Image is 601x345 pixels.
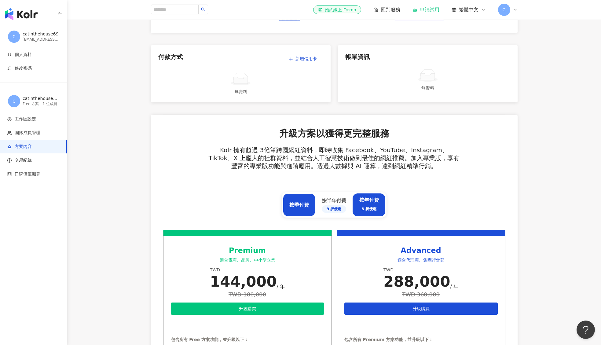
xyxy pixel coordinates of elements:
[344,317,498,329] button: 申請試用
[577,321,595,339] iframe: Help Scout Beacon - Open
[344,337,498,343] div: 包含所有 Premium 方案功能，並升級以下：
[450,283,458,290] div: / 年
[201,7,205,12] span: search
[23,101,59,107] div: Free 方案 - 1 位成員
[318,7,356,13] div: 預約線上 Demo
[383,291,458,298] div: TWD 360,000
[15,52,32,58] span: 個人資料
[345,85,510,91] div: 無資料
[459,6,478,13] span: 繁體中文
[158,88,323,95] div: 無資料
[359,197,379,213] div: 按年付費
[398,258,445,262] span: 適合代理商、集團行銷部
[381,6,400,13] span: 回到服務
[383,267,458,273] div: TWD
[383,273,450,290] div: 288,000
[279,127,389,140] p: 升級方案以獲得更完整服務
[239,306,256,311] span: 升級購買
[7,172,12,176] span: calculator
[171,246,324,256] div: Premium
[15,65,32,72] span: 修改密碼
[344,303,498,315] button: 升級購買
[15,116,36,122] span: 工作區設定
[15,171,40,177] span: 口碑價值測算
[23,37,59,42] div: [EMAIL_ADDRESS][DOMAIN_NAME]
[210,273,277,290] div: 144,000
[412,306,430,311] span: 升級購買
[345,53,370,61] div: 帳單資訊
[210,267,285,273] div: TWD
[15,144,32,150] span: 方案內容
[23,96,59,102] div: catinthehouse69 的工作區
[322,205,346,213] div: 9 折優惠
[313,6,361,14] a: 預約線上 Demo
[13,98,16,105] span: C
[15,157,32,163] span: 交易紀錄
[412,7,439,13] a: 申請試用
[158,53,183,65] div: 付款方式
[210,291,285,298] div: TWD 180,000
[171,337,324,343] div: 包含所有 Free 方案功能，並升級以下：
[171,303,324,315] button: 升級購買
[5,8,38,20] img: logo
[171,317,324,329] button: 申請試用
[220,258,275,262] span: 適合電商、品牌、中小型企業
[289,57,293,61] span: plus
[15,130,40,136] span: 團隊成員管理
[359,205,379,213] div: 8 折優惠
[7,53,12,57] span: user
[23,31,59,37] div: catinthehouse69
[322,197,346,213] div: 按半年付費
[208,146,460,170] p: Kolr 擁有超過 3億筆跨國網紅資料，即時收集 Facebook、YouTube、Instagram、TikTok、X 上龐大的社群資料，並結合人工智慧技術做到最佳的網紅推薦。加入專業版，享有...
[13,33,16,40] span: C
[344,246,498,256] div: Advanced
[503,6,506,13] span: C
[7,158,12,163] span: dollar
[239,321,256,326] span: 申請試用
[282,53,323,65] button: plus新增信用卡
[7,66,12,71] span: key
[295,56,317,61] span: 新增信用卡
[412,321,430,326] span: 申請試用
[289,202,309,208] div: 按季付費
[373,6,400,13] a: 回到服務
[277,283,285,290] div: / 年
